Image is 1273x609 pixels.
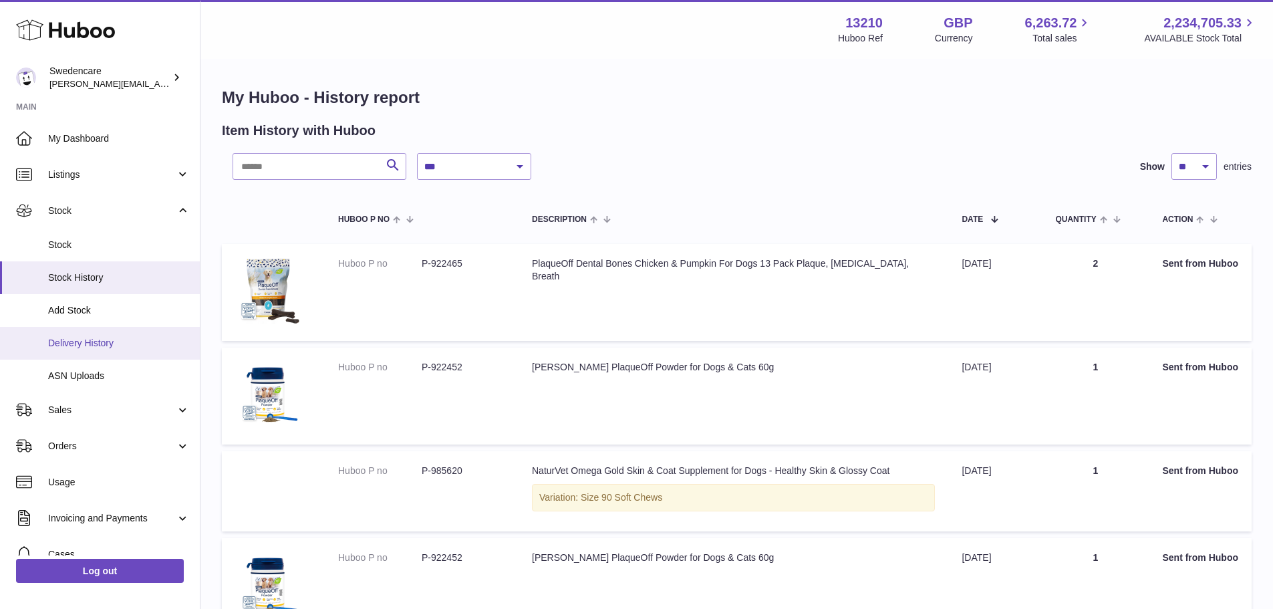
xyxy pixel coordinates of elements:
[1162,362,1238,372] strong: Sent from Huboo
[338,552,422,564] dt: Huboo P no
[48,370,190,382] span: ASN Uploads
[1162,258,1238,269] strong: Sent from Huboo
[519,451,948,531] td: NaturVet Omega Gold Skin & Coat Supplement for Dogs - Healthy Skin & Glossy Coat
[338,215,390,224] span: Huboo P no
[948,348,1042,445] td: [DATE]
[1140,160,1165,173] label: Show
[48,205,176,217] span: Stock
[48,304,190,317] span: Add Stock
[48,271,190,284] span: Stock History
[1163,14,1242,32] span: 2,234,705.33
[1144,32,1257,45] span: AVAILABLE Stock Total
[48,476,190,489] span: Usage
[48,337,190,350] span: Delivery History
[16,68,36,88] img: rebecca.fall@swedencare.co.uk
[1025,14,1077,32] span: 6,263.72
[48,404,176,416] span: Sales
[222,87,1252,108] h1: My Huboo - History report
[1055,215,1096,224] span: Quantity
[48,548,190,561] span: Cases
[49,65,170,90] div: Swedencare
[422,465,505,477] dd: P-985620
[962,215,983,224] span: Date
[49,78,268,89] span: [PERSON_NAME][EMAIL_ADDRESS][DOMAIN_NAME]
[1042,451,1149,531] td: 1
[1144,14,1257,45] a: 2,234,705.33 AVAILABLE Stock Total
[1162,465,1238,476] strong: Sent from Huboo
[1162,552,1238,563] strong: Sent from Huboo
[1025,14,1093,45] a: 6,263.72 Total sales
[48,168,176,181] span: Listings
[338,465,422,477] dt: Huboo P no
[1042,348,1149,445] td: 1
[48,440,176,453] span: Orders
[948,244,1042,341] td: [DATE]
[519,244,948,341] td: PlaqueOff Dental Bones Chicken & Pumpkin For Dogs 13 Pack Plaque, [MEDICAL_DATA], Breath
[1042,244,1149,341] td: 2
[338,361,422,374] dt: Huboo P no
[48,239,190,251] span: Stock
[235,361,302,428] img: $_57.JPG
[935,32,973,45] div: Currency
[422,257,505,270] dd: P-922465
[338,257,422,270] dt: Huboo P no
[532,484,935,511] div: Variation: Size 90 Soft Chews
[48,512,176,525] span: Invoicing and Payments
[944,14,972,32] strong: GBP
[422,552,505,564] dd: P-922452
[948,451,1042,531] td: [DATE]
[519,348,948,445] td: [PERSON_NAME] PlaqueOff Powder for Dogs & Cats 60g
[532,215,587,224] span: Description
[838,32,883,45] div: Huboo Ref
[235,257,302,324] img: $_57.JPG
[1162,215,1193,224] span: Action
[422,361,505,374] dd: P-922452
[48,132,190,145] span: My Dashboard
[1032,32,1092,45] span: Total sales
[16,559,184,583] a: Log out
[222,122,376,140] h2: Item History with Huboo
[1224,160,1252,173] span: entries
[845,14,883,32] strong: 13210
